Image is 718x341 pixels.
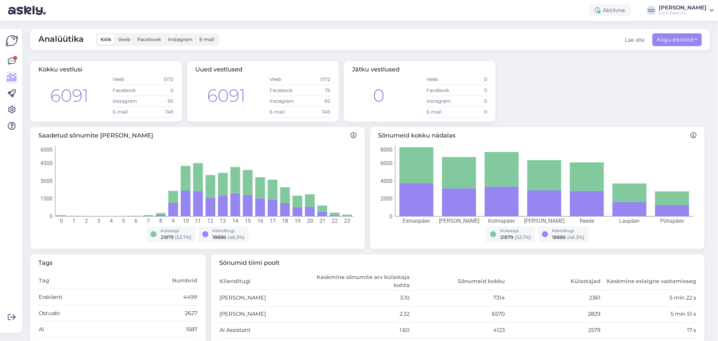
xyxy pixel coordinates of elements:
span: ( 46.3 %) [228,234,245,240]
td: 0 [457,96,487,106]
tspan: 9 [172,218,175,224]
tspan: 5 [122,218,125,224]
td: 3.10 [314,290,410,306]
span: 21879 [161,234,174,240]
div: GO [647,6,656,15]
td: 2579 [506,322,601,338]
span: 18886 [212,234,226,240]
tspan: [PERSON_NAME] [524,218,565,224]
th: Klienditugi [219,273,315,290]
tspan: 18 [282,218,288,224]
span: Sõnumeid kokku nädalas [378,131,697,140]
tspan: 7 [147,218,150,224]
td: 4499 [158,289,198,305]
td: 2627 [158,305,198,321]
td: 17 s [601,322,696,338]
span: ( 53.7 %) [515,234,531,240]
span: Kokku vestlusi [38,66,82,73]
span: 21879 [500,234,513,240]
tspan: 2 [85,218,88,224]
td: 0 [457,85,487,96]
td: 749 [300,106,331,117]
div: 6091 [207,83,245,109]
tspan: 4 [110,218,113,224]
tspan: 17 [270,218,276,224]
tspan: 8 [159,218,162,224]
tspan: 3 [97,218,100,224]
span: Veeb [118,36,131,42]
tspan: 16 [257,218,263,224]
td: [PERSON_NAME] [219,290,315,306]
tspan: 6000 [40,146,53,153]
td: Veeb [269,74,300,85]
td: 0 [457,106,487,117]
td: 0 [457,74,487,85]
td: 6570 [410,306,506,322]
span: 18886 [552,234,566,240]
tspan: Esmaspäev [403,218,430,224]
tspan: Reede [580,218,594,224]
td: AI Assistant [219,322,315,338]
span: ( 53.7 %) [175,234,192,240]
span: Facebook [137,36,161,42]
tspan: 21 [319,218,326,224]
td: Veeb [426,74,457,85]
span: Jätku vestlused [352,66,400,73]
td: E-mail [112,106,143,117]
tspan: 2000 [380,195,392,202]
div: Klienditugi [212,228,245,234]
td: 5172 [143,74,174,85]
td: 749 [143,106,174,117]
tspan: 11 [195,218,201,224]
div: [PERSON_NAME] [659,5,707,10]
th: Tag [38,273,158,289]
span: Kõik [101,36,111,42]
tspan: 0 [60,218,63,224]
tspan: 4500 [40,160,53,166]
td: [PERSON_NAME] [219,306,315,322]
div: Külastaja [161,228,192,234]
a: [PERSON_NAME]Klick Eesti AS [659,5,714,16]
tspan: 6000 [380,160,392,166]
td: AI [38,321,158,338]
tspan: 0 [49,213,53,219]
tspan: [PERSON_NAME] [439,218,479,224]
tspan: 13 [220,218,226,224]
th: Keskmine sõnumite arv külastaja kohta [314,273,410,290]
img: Askly Logo [5,34,18,47]
span: Analüütika [38,33,84,46]
th: Numbrid [158,273,198,289]
td: Veeb [112,74,143,85]
span: Uued vestlused [195,66,242,73]
span: Saadetud sõnumite [PERSON_NAME] [38,131,357,140]
tspan: 20 [307,218,313,224]
div: Külastaja [500,228,531,234]
td: Facebook [269,85,300,96]
td: E-mail [269,106,300,117]
tspan: 10 [183,218,189,224]
td: Facebook [112,85,143,96]
th: Külastajad [506,273,601,290]
td: Instagram [112,96,143,106]
span: E-mail [199,36,214,42]
div: 6091 [50,83,89,109]
button: Lae alla [625,36,644,44]
tspan: 1500 [40,195,53,202]
td: 5172 [300,74,331,85]
td: Ostuabi [38,305,158,321]
td: 95 [143,96,174,106]
span: Instagram [168,36,193,42]
tspan: 8000 [380,146,392,153]
td: Instagram [269,96,300,106]
tspan: 15 [245,218,251,224]
tspan: Laupäev [619,218,640,224]
td: 2.32 [314,306,410,322]
tspan: 1 [72,218,75,224]
td: Eraklient [38,289,158,305]
tspan: 4000 [380,178,392,184]
tspan: 19 [295,218,301,224]
div: Klienditugi [552,228,584,234]
tspan: Pühapäev [660,218,684,224]
td: 75 [300,85,331,96]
